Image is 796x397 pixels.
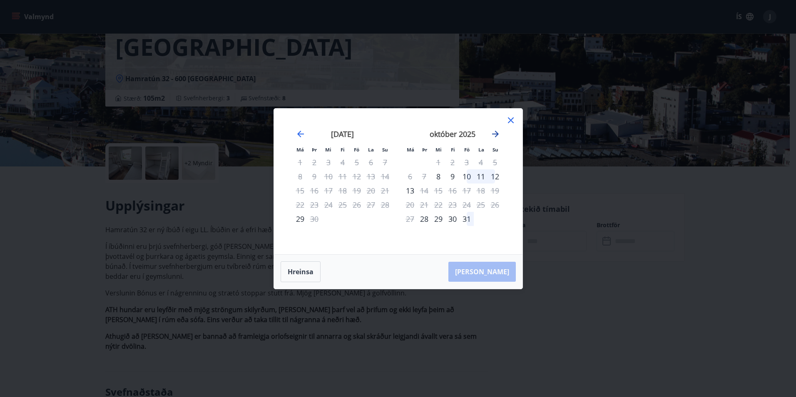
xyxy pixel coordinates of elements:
td: Not available. þriðjudagur, 16. september 2025 [307,184,321,198]
td: Choose miðvikudagur, 29. október 2025 as your check-in date. It’s available. [431,212,445,226]
div: 12 [488,169,502,184]
td: Choose miðvikudagur, 8. október 2025 as your check-in date. It’s available. [431,169,445,184]
div: 13 [403,184,417,198]
td: Choose laugardagur, 11. október 2025 as your check-in date. It’s available. [474,169,488,184]
small: Mi [325,146,331,153]
td: Not available. laugardagur, 27. september 2025 [364,198,378,212]
td: Not available. miðvikudagur, 3. september 2025 [321,155,336,169]
td: Not available. fimmtudagur, 18. september 2025 [336,184,350,198]
td: Not available. miðvikudagur, 10. september 2025 [321,169,336,184]
td: Not available. miðvikudagur, 17. september 2025 [321,184,336,198]
td: Not available. sunnudagur, 14. september 2025 [378,169,392,184]
td: Not available. laugardagur, 18. október 2025 [474,184,488,198]
td: Not available. föstudagur, 24. október 2025 [460,198,474,212]
div: 30 [445,212,460,226]
td: Choose mánudagur, 13. október 2025 as your check-in date. It’s available. [403,184,417,198]
div: Aðeins innritun í boði [293,212,307,226]
td: Not available. þriðjudagur, 23. september 2025 [307,198,321,212]
td: Not available. miðvikudagur, 1. október 2025 [431,155,445,169]
div: Aðeins útritun í boði [307,212,321,226]
td: Not available. mánudagur, 1. september 2025 [293,155,307,169]
small: Su [382,146,388,153]
small: Má [296,146,304,153]
td: Not available. fimmtudagur, 25. september 2025 [336,198,350,212]
small: La [478,146,484,153]
div: Aðeins útritun í boði [417,184,431,198]
small: Þr [422,146,427,153]
td: Choose þriðjudagur, 28. október 2025 as your check-in date. It’s available. [417,212,431,226]
td: Not available. mánudagur, 27. október 2025 [403,212,417,226]
small: La [368,146,374,153]
div: Move backward to switch to the previous month. [296,129,306,139]
td: Not available. þriðjudagur, 21. október 2025 [417,198,431,212]
small: Má [407,146,414,153]
td: Not available. föstudagur, 19. september 2025 [350,184,364,198]
td: Not available. sunnudagur, 5. október 2025 [488,155,502,169]
td: Not available. þriðjudagur, 14. október 2025 [417,184,431,198]
td: Not available. þriðjudagur, 9. september 2025 [307,169,321,184]
td: Not available. þriðjudagur, 30. september 2025 [307,212,321,226]
td: Not available. miðvikudagur, 24. september 2025 [321,198,336,212]
td: Not available. fimmtudagur, 2. október 2025 [445,155,460,169]
td: Not available. miðvikudagur, 22. október 2025 [431,198,445,212]
td: Not available. sunnudagur, 19. október 2025 [488,184,502,198]
small: Su [493,146,498,153]
td: Not available. sunnudagur, 21. september 2025 [378,184,392,198]
div: 29 [431,212,445,226]
td: Not available. sunnudagur, 28. september 2025 [378,198,392,212]
small: Fi [451,146,455,153]
div: 9 [445,169,460,184]
small: Mi [435,146,442,153]
td: Choose fimmtudagur, 30. október 2025 as your check-in date. It’s available. [445,212,460,226]
div: Move forward to switch to the next month. [490,129,500,139]
div: 10 [460,169,474,184]
div: 31 [460,212,474,226]
td: Not available. laugardagur, 6. september 2025 [364,155,378,169]
div: Calendar [284,119,512,244]
small: Þr [312,146,317,153]
td: Not available. laugardagur, 4. október 2025 [474,155,488,169]
td: Choose mánudagur, 29. september 2025 as your check-in date. It’s available. [293,212,307,226]
td: Not available. sunnudagur, 26. október 2025 [488,198,502,212]
td: Choose föstudagur, 31. október 2025 as your check-in date. It’s available. [460,212,474,226]
td: Not available. mánudagur, 20. október 2025 [403,198,417,212]
td: Not available. laugardagur, 20. september 2025 [364,184,378,198]
td: Not available. föstudagur, 26. september 2025 [350,198,364,212]
td: Choose fimmtudagur, 9. október 2025 as your check-in date. It’s available. [445,169,460,184]
td: Not available. sunnudagur, 7. september 2025 [378,155,392,169]
td: Choose sunnudagur, 12. október 2025 as your check-in date. It’s available. [488,169,502,184]
strong: [DATE] [331,129,354,139]
td: Not available. þriðjudagur, 7. október 2025 [417,169,431,184]
td: Not available. mánudagur, 8. september 2025 [293,169,307,184]
button: Hreinsa [281,261,321,282]
td: Not available. mánudagur, 6. október 2025 [403,169,417,184]
div: 11 [474,169,488,184]
strong: október 2025 [430,129,475,139]
td: Not available. föstudagur, 17. október 2025 [460,184,474,198]
td: Not available. fimmtudagur, 16. október 2025 [445,184,460,198]
div: Aðeins innritun í boði [431,169,445,184]
small: Fö [354,146,359,153]
td: Not available. fimmtudagur, 4. september 2025 [336,155,350,169]
td: Not available. fimmtudagur, 11. september 2025 [336,169,350,184]
small: Fö [464,146,470,153]
td: Not available. föstudagur, 3. október 2025 [460,155,474,169]
td: Not available. fimmtudagur, 23. október 2025 [445,198,460,212]
td: Not available. þriðjudagur, 2. september 2025 [307,155,321,169]
td: Not available. laugardagur, 13. september 2025 [364,169,378,184]
td: Choose föstudagur, 10. október 2025 as your check-in date. It’s available. [460,169,474,184]
td: Not available. föstudagur, 12. september 2025 [350,169,364,184]
small: Fi [341,146,345,153]
td: Not available. laugardagur, 25. október 2025 [474,198,488,212]
td: Not available. miðvikudagur, 15. október 2025 [431,184,445,198]
td: Not available. föstudagur, 5. september 2025 [350,155,364,169]
td: Not available. mánudagur, 15. september 2025 [293,184,307,198]
div: Aðeins innritun í boði [417,212,431,226]
td: Not available. mánudagur, 22. september 2025 [293,198,307,212]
